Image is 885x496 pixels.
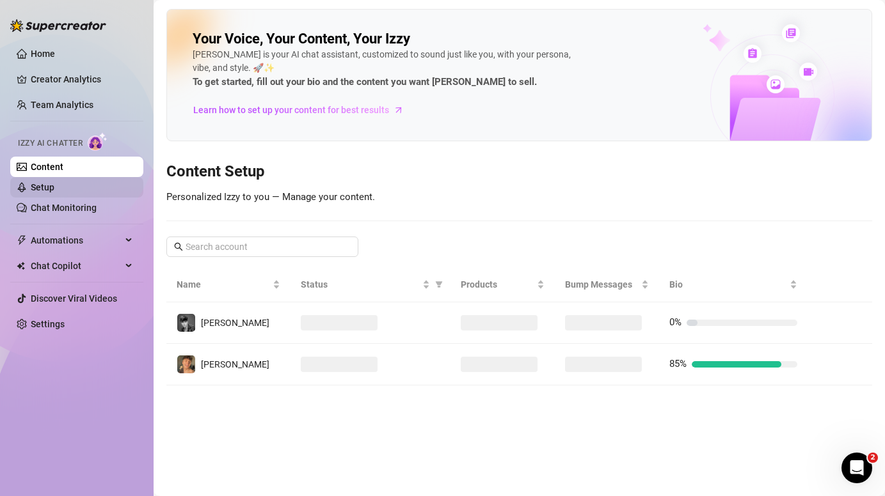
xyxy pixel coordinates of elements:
[31,69,133,89] a: Creator Analytics
[673,10,872,141] img: ai-chatter-content-library-cLFOSyPT.png
[868,453,878,463] span: 2
[174,242,183,251] span: search
[31,256,122,276] span: Chat Copilot
[555,267,659,302] th: Bump Messages
[841,453,872,483] iframe: Intercom live chat
[166,162,872,182] h3: Content Setup
[31,49,55,59] a: Home
[31,203,97,213] a: Chat Monitoring
[31,182,54,192] a: Setup
[31,319,65,329] a: Settings
[10,19,106,32] img: logo-BBDzfeDw.svg
[31,230,122,251] span: Automations
[461,277,534,291] span: Products
[166,267,291,302] th: Name
[177,277,270,291] span: Name
[669,358,687,369] span: 85%
[193,100,413,120] a: Learn how to set up your content for best results
[193,76,537,88] strong: To get started, fill out your bio and the content you want [PERSON_NAME] to sell.
[31,100,93,110] a: Team Analytics
[31,162,63,172] a: Content
[565,277,639,291] span: Bump Messages
[31,293,117,304] a: Discover Viral Videos
[177,314,195,332] img: Marius
[17,261,25,270] img: Chat Copilot
[669,316,682,328] span: 0%
[659,267,808,302] th: Bio
[433,275,445,294] span: filter
[18,137,83,150] span: Izzy AI Chatter
[193,30,410,48] h2: Your Voice, Your Content, Your Izzy
[186,240,340,254] input: Search account
[17,235,27,245] span: thunderbolt
[301,277,420,291] span: Status
[291,267,451,302] th: Status
[435,281,443,288] span: filter
[201,318,269,328] span: [PERSON_NAME]
[201,359,269,369] span: [PERSON_NAME]
[193,103,389,117] span: Learn how to set up your content for best results
[450,267,555,302] th: Products
[392,104,405,116] span: arrow-right
[88,132,108,151] img: AI Chatter
[669,277,787,291] span: Bio
[177,355,195,373] img: Marius
[166,191,375,203] span: Personalized Izzy to you — Manage your content.
[193,48,577,90] div: [PERSON_NAME] is your AI chat assistant, customized to sound just like you, with your persona, vi...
